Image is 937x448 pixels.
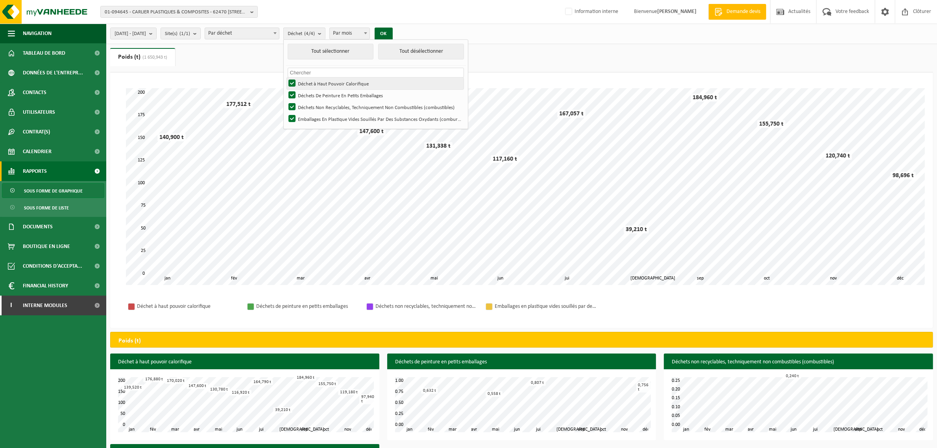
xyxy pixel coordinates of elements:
div: 167,057 t [557,110,586,118]
div: 0,240 t [784,373,801,379]
input: Chercher [288,68,464,78]
span: I [8,296,15,315]
div: 116,920 t [230,390,251,396]
span: Documents [23,217,53,237]
a: Poids (t) [110,48,175,66]
span: Données de l'entrepr... [23,63,83,83]
div: 117,160 t [491,155,519,163]
button: Site(s)(1/1) [161,28,201,39]
button: 01-094645 - CARLIER PLASTIQUES & COMPOSITES - 62470 [STREET_ADDRESS] [100,6,258,18]
div: 119,180 t [338,389,360,395]
div: 184,960 t [691,94,719,102]
div: 0,632 t [421,388,438,394]
div: 130,780 t [208,387,230,392]
button: Tout sélectionner [288,44,373,59]
span: Boutique en ligne [23,237,70,256]
div: 39,210 t [624,226,649,233]
count: (1/1) [179,31,190,36]
span: Par mois [329,28,370,39]
span: Navigation [23,24,52,43]
span: Contacts [23,83,46,102]
a: Sous forme de liste [2,200,104,215]
div: 131,338 t [424,142,453,150]
span: Rapports [23,161,47,181]
label: Information interne [564,6,618,18]
div: 164,790 t [251,379,273,385]
strong: [PERSON_NAME] [657,9,697,15]
a: Sous forme de graphique [2,183,104,198]
span: Tableau de bord [23,43,65,63]
span: Conditions d'accepta... [23,256,82,276]
h3: Déchets non recyclables, techniquement non combustibles (combustibles) [664,354,933,371]
span: Sous forme de graphique [24,183,83,198]
div: 177,512 t [224,100,253,108]
span: Contrat(s) [23,122,50,142]
div: 139,520 t [122,385,144,391]
a: Demande devis [708,4,766,20]
span: Déchet [288,28,315,40]
div: 184,960 t [295,375,316,381]
span: Par mois [330,28,370,39]
label: Déchet à Haut Pouvoir Calorifique [287,78,464,89]
h3: Déchet à haut pouvoir calorifique [110,354,379,371]
div: 176,880 t [143,376,165,382]
div: 147,600 t [187,383,208,389]
span: Interne modules [23,296,67,315]
div: 0,558 t [486,391,503,397]
div: 147,600 t [357,128,386,135]
h3: Déchets de peinture en petits emballages [387,354,656,371]
span: Sous forme de liste [24,200,69,215]
span: Utilisateurs [23,102,55,122]
button: OK [375,28,393,40]
label: Déchets De Peinture En Petits Emballages [287,89,464,101]
h2: Poids (t) [111,332,149,350]
span: Financial History [23,276,68,296]
div: 120,740 t [824,152,852,160]
div: Déchets de peinture en petits emballages [256,302,359,311]
div: 170,020 t [165,378,187,384]
span: [DATE] - [DATE] [115,28,146,40]
span: Site(s) [165,28,190,40]
div: 155,750 t [757,120,785,128]
span: Calendrier [23,142,52,161]
div: 140,900 t [157,133,186,141]
div: 98,696 t [891,172,916,180]
div: Déchets non recyclables, techniquement non combustibles (combustibles) [375,302,478,311]
span: Par déchet [205,28,279,39]
label: Déchets Non Recyclables, Techniquement Non Combustibles (combustibles) [287,101,464,113]
div: 155,750 t [316,381,338,387]
span: Demande devis [724,8,762,16]
div: Déchet à haut pouvoir calorifique [137,302,239,311]
span: 01-094645 - CARLIER PLASTIQUES & COMPOSITES - 62470 [STREET_ADDRESS] [105,6,247,18]
div: 97,940 t [359,394,376,404]
span: (1 650,943 t) [140,55,167,60]
div: 0,807 t [529,380,546,386]
button: Tout désélectionner [378,44,464,59]
count: (4/4) [304,31,315,36]
button: Déchet(4/4) [283,28,325,39]
div: 39,210 t [273,407,292,413]
button: [DATE] - [DATE] [110,28,157,39]
div: 0,756 t [636,382,651,392]
div: Emballages en plastique vides souillés par des substances oxydants (comburant) [495,302,597,311]
label: Emballages En Plastique Vides Souillés Par Des Substances Oxydants (comburant) [287,113,464,125]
